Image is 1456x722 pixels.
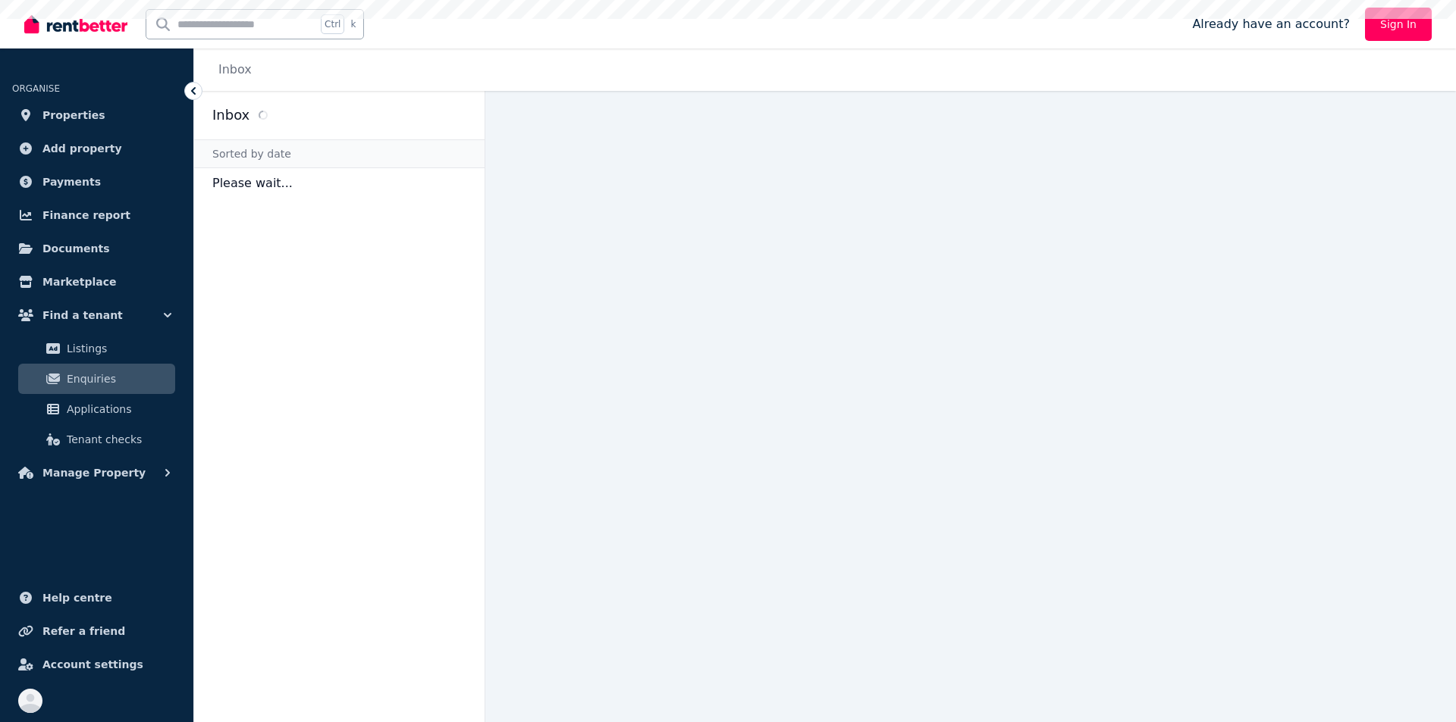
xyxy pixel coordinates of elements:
nav: Breadcrumb [194,48,270,91]
a: Help centre [12,583,181,613]
span: Documents [42,239,110,258]
a: Enquiries [18,364,175,394]
span: Tenant checks [67,430,169,449]
span: ORGANISE [12,83,60,94]
span: Find a tenant [42,306,123,324]
span: Finance report [42,206,130,224]
p: Please wait... [194,168,485,198]
span: Already have an account? [1192,15,1350,33]
a: Sign In [1365,8,1432,41]
a: Applications [18,394,175,424]
span: Help centre [42,589,112,607]
span: Properties [42,106,105,124]
img: RentBetter [24,13,127,36]
button: Manage Property [12,458,181,488]
button: Find a tenant [12,300,181,330]
a: Properties [12,100,181,130]
a: Tenant checks [18,424,175,455]
span: Account settings [42,655,143,674]
a: Marketplace [12,267,181,297]
span: Marketplace [42,273,116,291]
a: Add property [12,133,181,164]
h2: Inbox [212,105,249,126]
span: Manage Property [42,464,146,482]
a: Documents [12,233,181,264]
a: Listings [18,333,175,364]
span: Applications [67,400,169,418]
a: Account settings [12,649,181,680]
span: Payments [42,173,101,191]
a: Inbox [218,62,252,77]
span: Refer a friend [42,622,125,640]
div: Sorted by date [194,139,485,168]
a: Finance report [12,200,181,230]
span: k [350,18,356,30]
a: Payments [12,167,181,197]
span: Add property [42,139,122,158]
span: Enquiries [67,370,169,388]
span: Listings [67,339,169,358]
span: Ctrl [321,14,344,34]
a: Refer a friend [12,616,181,646]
